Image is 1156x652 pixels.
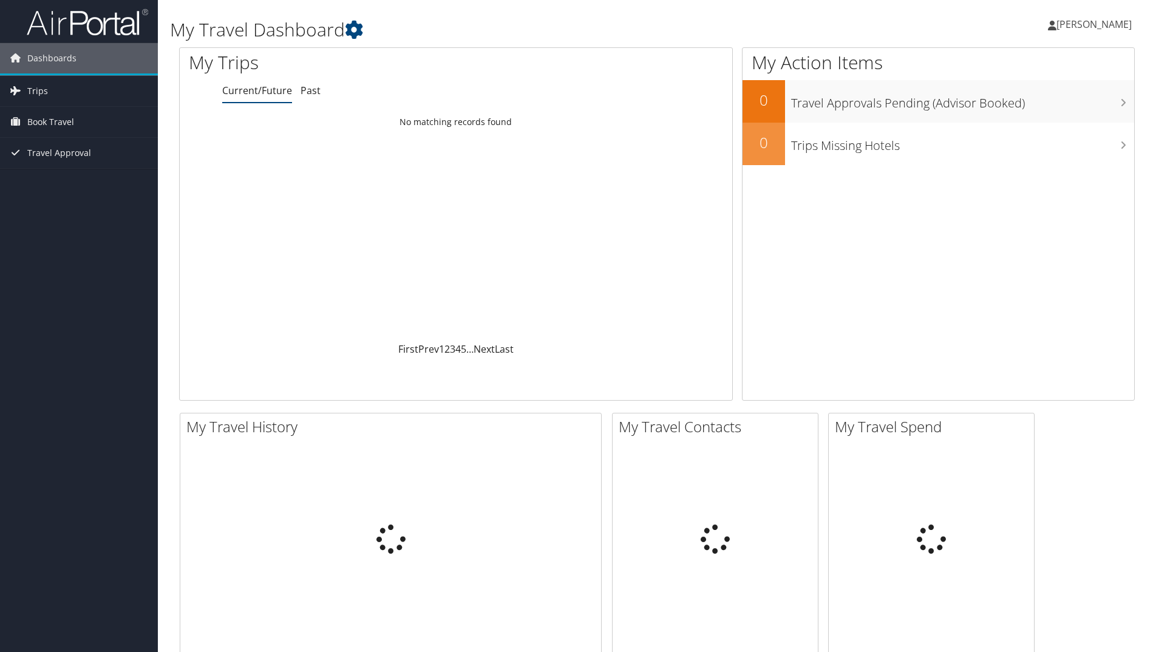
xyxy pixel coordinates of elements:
[27,76,48,106] span: Trips
[222,84,292,97] a: Current/Future
[439,342,444,356] a: 1
[619,416,818,437] h2: My Travel Contacts
[791,89,1134,112] h3: Travel Approvals Pending (Advisor Booked)
[743,123,1134,165] a: 0Trips Missing Hotels
[743,50,1134,75] h1: My Action Items
[301,84,321,97] a: Past
[189,50,493,75] h1: My Trips
[450,342,455,356] a: 3
[27,8,148,36] img: airportal-logo.png
[1056,18,1132,31] span: [PERSON_NAME]
[444,342,450,356] a: 2
[474,342,495,356] a: Next
[461,342,466,356] a: 5
[743,132,785,153] h2: 0
[27,107,74,137] span: Book Travel
[455,342,461,356] a: 4
[466,342,474,356] span: …
[418,342,439,356] a: Prev
[170,17,819,42] h1: My Travel Dashboard
[743,80,1134,123] a: 0Travel Approvals Pending (Advisor Booked)
[1048,6,1144,42] a: [PERSON_NAME]
[835,416,1034,437] h2: My Travel Spend
[743,90,785,110] h2: 0
[27,43,76,73] span: Dashboards
[791,131,1134,154] h3: Trips Missing Hotels
[398,342,418,356] a: First
[186,416,601,437] h2: My Travel History
[180,111,732,133] td: No matching records found
[495,342,514,356] a: Last
[27,138,91,168] span: Travel Approval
